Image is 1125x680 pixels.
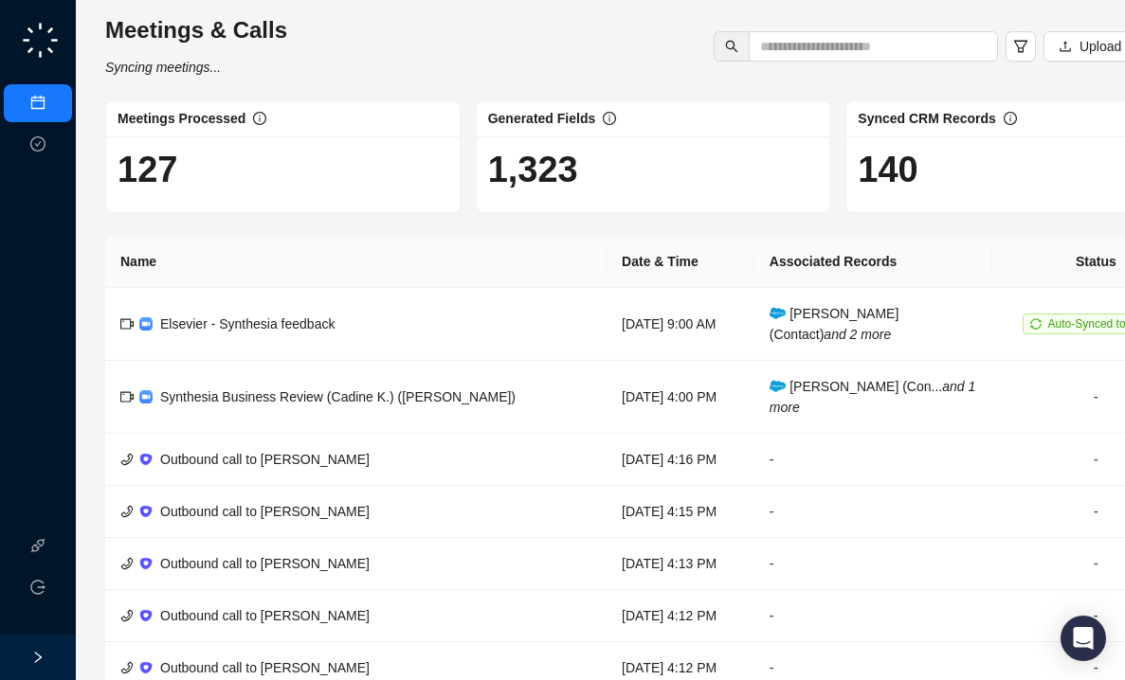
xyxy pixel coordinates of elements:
[607,361,754,434] td: [DATE] 4:00 PM
[770,379,975,415] i: and 1 more
[1030,318,1042,330] span: sync
[160,389,516,404] span: Synthesia Business Review (Cadine K.) ([PERSON_NAME])
[725,40,738,53] span: search
[754,590,991,642] td: -
[754,236,991,288] th: Associated Records
[160,556,370,571] span: Outbound call to [PERSON_NAME]
[754,434,991,486] td: -
[607,236,754,288] th: Date & Time
[1059,40,1072,53] span: upload
[139,609,153,622] img: ix+ea6nV3o2uKgAAAABJRU5ErkJggg==
[160,316,335,331] span: Elsevier - Synthesia feedback
[770,379,975,415] span: [PERSON_NAME] (Con...
[1061,616,1106,661] div: Open Intercom Messenger
[754,538,991,590] td: -
[824,327,891,342] i: and 2 more
[488,148,819,191] h1: 1,323
[139,661,153,674] img: ix+ea6nV3o2uKgAAAABJRU5ErkJggg==
[139,390,153,403] img: zoom-DkfWWZB2.png
[139,505,153,518] img: ix+ea6nV3o2uKgAAAABJRU5ErkJggg==
[607,538,754,590] td: [DATE] 4:13 PM
[160,608,370,623] span: Outbound call to [PERSON_NAME]
[120,661,134,674] span: phone
[120,390,134,403] span: video-camera
[105,236,607,288] th: Name
[105,60,221,75] i: Syncing meetings...
[603,112,616,125] span: info-circle
[607,486,754,538] td: [DATE] 4:15 PM
[139,557,153,570] img: ix+ea6nV3o2uKgAAAABJRU5ErkJggg==
[1013,39,1028,54] span: filter
[120,317,134,331] span: video-camera
[118,148,448,191] h1: 127
[139,317,153,331] img: zoom-DkfWWZB2.png
[488,111,596,126] span: Generated Fields
[607,434,754,486] td: [DATE] 4:16 PM
[31,651,45,664] span: right
[607,590,754,642] td: [DATE] 4:12 PM
[19,19,62,62] img: logo-small-C4UdH2pc.png
[120,557,134,570] span: phone
[1004,112,1017,125] span: info-circle
[770,306,899,342] span: [PERSON_NAME] (Contact)
[253,112,266,125] span: info-circle
[105,15,287,45] h3: Meetings & Calls
[160,504,370,519] span: Outbound call to [PERSON_NAME]
[607,288,754,361] td: [DATE] 9:00 AM
[30,580,45,595] span: logout
[160,452,370,467] span: Outbound call to [PERSON_NAME]
[754,486,991,538] td: -
[120,609,134,622] span: phone
[118,111,245,126] span: Meetings Processed
[139,453,153,466] img: ix+ea6nV3o2uKgAAAABJRU5ErkJggg==
[120,453,134,466] span: phone
[858,111,995,126] span: Synced CRM Records
[120,505,134,518] span: phone
[160,660,370,675] span: Outbound call to [PERSON_NAME]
